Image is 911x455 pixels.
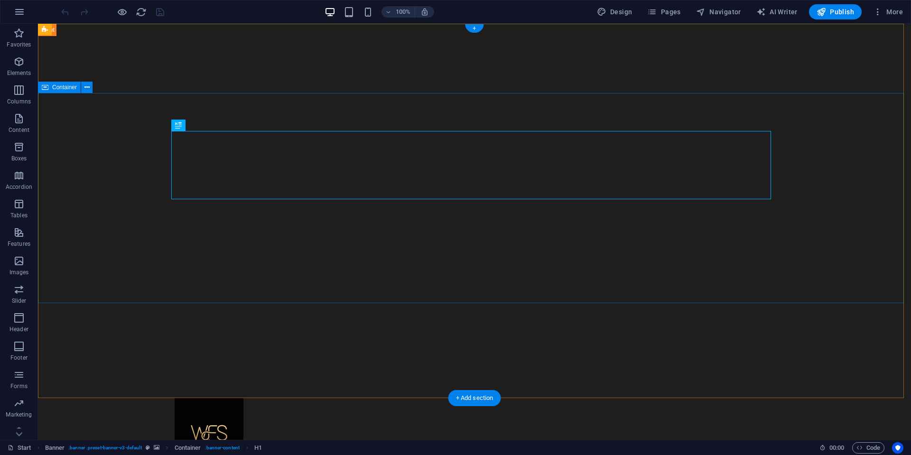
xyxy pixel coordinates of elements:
p: Boxes [11,155,27,162]
span: Code [856,442,880,454]
span: 00 00 [829,442,844,454]
span: Click to select. Double-click to edit [175,442,201,454]
nav: breadcrumb [45,442,262,454]
button: Design [593,4,636,19]
button: Usercentrics [892,442,903,454]
span: Pages [647,7,680,17]
button: More [869,4,907,19]
p: Marketing [6,411,32,418]
div: Design (Ctrl+Alt+Y) [593,4,636,19]
p: Slider [12,297,27,305]
button: Click here to leave preview mode and continue editing [116,6,128,18]
span: Click to select. Double-click to edit [254,442,262,454]
span: Navigator [696,7,741,17]
p: Elements [7,69,31,77]
button: Pages [643,4,684,19]
h6: 100% [396,6,411,18]
p: Accordion [6,183,32,191]
span: Click to select. Double-click to edit [45,442,65,454]
span: Publish [817,7,854,17]
button: Publish [809,4,862,19]
span: : [836,444,837,451]
span: Container [52,84,77,90]
div: + [465,24,483,33]
i: Reload page [136,7,147,18]
a: Click to cancel selection. Double-click to open Pages [8,442,31,454]
button: Navigator [692,4,745,19]
div: + Add section [448,390,501,406]
p: Content [9,126,29,134]
button: AI Writer [753,4,801,19]
h6: Session time [819,442,845,454]
p: Favorites [7,41,31,48]
p: Forms [10,382,28,390]
i: This element contains a background [154,445,159,450]
button: 100% [381,6,415,18]
i: On resize automatically adjust zoom level to fit chosen device. [420,8,429,16]
p: Features [8,240,30,248]
span: . banner-content [205,442,239,454]
p: Columns [7,98,31,105]
span: . banner .preset-banner-v3-default [68,442,142,454]
span: More [873,7,903,17]
p: Tables [10,212,28,219]
span: AI Writer [756,7,798,17]
p: Images [9,269,29,276]
button: reload [135,6,147,18]
i: This element is a customizable preset [146,445,150,450]
button: Code [852,442,884,454]
span: Design [597,7,632,17]
p: Header [9,325,28,333]
p: Footer [10,354,28,362]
